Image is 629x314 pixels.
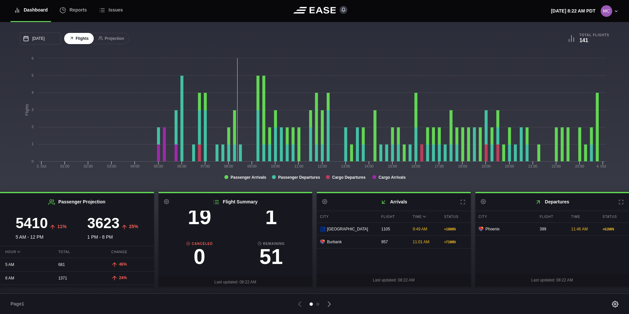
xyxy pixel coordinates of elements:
[365,164,374,168] text: 14:00
[57,224,66,229] span: 11%
[37,164,46,168] tspan: 3. Oct
[247,164,257,168] text: 09:00
[106,246,154,258] div: Change
[60,164,69,168] text: 01:00
[53,272,101,284] div: 1371
[411,164,420,168] text: 16:00
[571,227,588,231] span: 11:46 AM
[84,164,93,168] text: 02:00
[32,56,34,60] text: 6
[164,206,236,227] h3: 19
[32,91,34,94] text: 4
[224,164,233,168] text: 08:00
[53,246,101,258] div: Total
[410,211,440,222] div: Time
[596,164,606,168] tspan: 4. Oct
[444,227,467,232] div: + 16 MIN
[552,164,561,168] text: 22:00
[53,285,101,298] div: 488
[154,164,163,168] text: 05:00
[327,226,368,232] span: [GEOGRAPHIC_DATA]
[129,224,138,229] span: 25%
[388,164,397,168] text: 15:00
[32,108,34,112] text: 3
[159,193,313,211] h2: Flight Summary
[332,175,366,180] tspan: Cargo Departures
[278,175,320,180] tspan: Passenger Departures
[15,216,48,230] h3: 5410
[435,164,444,168] text: 17:00
[107,164,116,168] text: 03:00
[379,175,406,180] tspan: Cargo Arrivals
[327,239,342,245] span: Burbank
[579,38,588,43] b: 141
[568,211,598,222] div: Time
[164,246,236,267] h3: 0
[164,241,236,246] b: Canceled
[177,164,187,168] text: 06:00
[53,258,101,271] div: 681
[5,216,77,241] div: 5 AM - 12 PM
[235,246,307,267] h3: 51
[486,226,500,232] span: Phoenix
[77,216,149,241] div: 1 PM - 8 PM
[537,223,566,235] div: 399
[318,164,327,168] text: 12:00
[317,211,376,222] div: City
[413,227,427,231] span: 9:49 AM
[341,164,350,168] text: 13:00
[159,276,313,288] div: Last updated: 08:22 AM
[87,216,119,230] h3: 3623
[482,164,491,168] text: 19:00
[201,164,210,168] text: 07:00
[317,193,471,211] h2: Arrivals
[441,211,471,222] div: Status
[235,241,307,246] b: Remaining
[575,164,584,168] text: 23:00
[601,5,612,17] img: 1153cdcb26907aa7d1cda5a03a6cdb74
[32,159,34,163] text: 0
[458,164,467,168] text: 18:00
[32,125,34,129] text: 2
[20,33,61,44] input: mm/dd/yyyy
[378,236,408,248] div: 957
[131,164,140,168] text: 04:00
[119,262,127,267] span: 46%
[164,201,236,231] a: Completed19
[25,104,29,116] tspan: Flights
[444,240,467,245] div: + 71 MIN
[603,227,626,232] div: + 61 MIN
[551,8,595,14] p: [DATE] 8:22 AM PDT
[231,175,266,180] tspan: Passenger Arrivals
[93,33,129,44] button: Projection
[235,201,307,231] a: Delayed1
[413,240,430,244] span: 11:01 AM
[164,241,236,271] a: Canceled0
[378,211,408,222] div: Flight
[32,142,34,146] text: 1
[294,164,304,168] text: 11:00
[235,206,307,227] h3: 1
[505,164,514,168] text: 20:00
[32,73,34,77] text: 5
[537,211,566,222] div: Flight
[317,274,471,286] div: Last updated: 08:22 AM
[235,241,307,271] a: Remaining51
[271,164,280,168] text: 10:00
[11,301,27,307] span: Page 1
[579,33,609,37] b: Total Flights
[378,223,408,235] div: 1105
[528,164,538,168] text: 21:00
[475,211,535,222] div: City
[119,275,127,280] span: 24%
[64,33,94,44] button: Flights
